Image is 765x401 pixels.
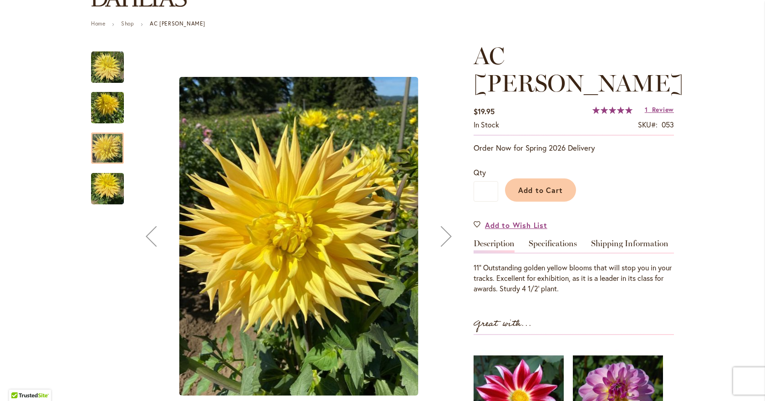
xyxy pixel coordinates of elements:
[91,86,124,130] img: AC Jeri
[592,107,632,114] div: 100%
[474,120,499,130] div: Availability
[91,20,105,27] a: Home
[638,120,658,129] strong: SKU
[485,220,547,230] span: Add to Wish List
[474,239,515,253] a: Description
[518,185,563,195] span: Add to Cart
[91,51,124,84] img: AC Jeri
[505,178,576,202] button: Add to Cart
[179,77,418,396] img: AC Jeri
[91,123,133,164] div: AC Jeri
[150,20,205,27] strong: AC [PERSON_NAME]
[474,239,674,294] div: Detailed Product Info
[529,239,577,253] a: Specifications
[474,142,674,153] p: Order Now for Spring 2026 Delivery
[474,107,495,116] span: $19.95
[662,120,674,130] div: 053
[121,20,134,27] a: Shop
[591,239,668,253] a: Shipping Information
[474,168,486,177] span: Qty
[91,167,124,211] img: AC Jeri
[474,120,499,129] span: In stock
[91,42,133,83] div: AC Jeri
[474,316,532,331] strong: Great with...
[474,41,683,97] span: AC [PERSON_NAME]
[474,220,547,230] a: Add to Wish List
[7,369,32,394] iframe: Launch Accessibility Center
[91,83,133,123] div: AC Jeri
[474,263,674,294] p: 11" Outstanding golden yellow blooms that will stop you in your tracks. Excellent for exhibition,...
[91,164,124,204] div: AC Jeri
[652,105,674,114] span: Review
[645,105,648,114] span: 1
[645,105,674,114] a: 1 Review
